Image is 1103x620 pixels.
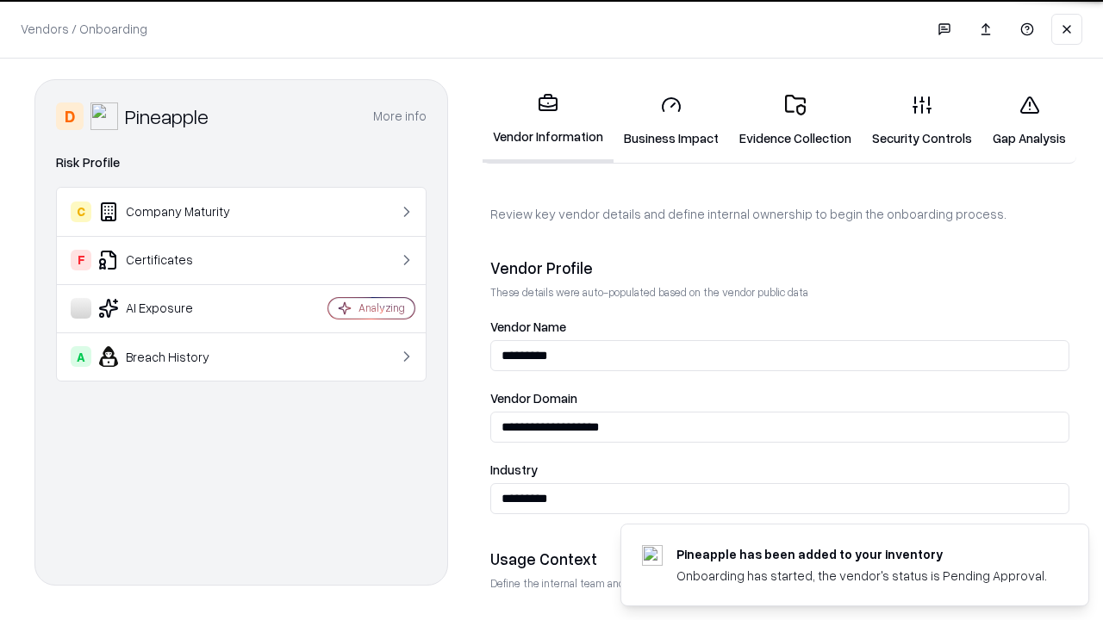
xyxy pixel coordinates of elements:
[490,549,1069,569] div: Usage Context
[490,463,1069,476] label: Industry
[71,346,91,367] div: A
[490,205,1069,223] p: Review key vendor details and define internal ownership to begin the onboarding process.
[483,79,614,163] a: Vendor Information
[729,81,862,161] a: Evidence Collection
[71,250,91,270] div: F
[982,81,1076,161] a: Gap Analysis
[373,101,427,132] button: More info
[490,392,1069,405] label: Vendor Domain
[90,102,118,130] img: Pineapple
[676,567,1047,585] div: Onboarding has started, the vendor's status is Pending Approval.
[358,301,405,315] div: Analyzing
[490,576,1069,591] p: Define the internal team and reason for using this vendor. This helps assess business relevance a...
[56,152,427,173] div: Risk Profile
[614,81,729,161] a: Business Impact
[676,545,1047,563] div: Pineapple has been added to your inventory
[56,102,84,130] div: D
[71,201,91,222] div: C
[71,250,277,270] div: Certificates
[21,20,147,38] p: Vendors / Onboarding
[71,346,277,367] div: Breach History
[490,257,1069,278] div: Vendor Profile
[71,298,277,319] div: AI Exposure
[490,320,1069,333] label: Vendor Name
[642,545,663,566] img: pineappleenergy.com
[862,81,982,161] a: Security Controls
[490,285,1069,300] p: These details were auto-populated based on the vendor public data
[71,201,277,222] div: Company Maturity
[125,102,209,130] div: Pineapple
